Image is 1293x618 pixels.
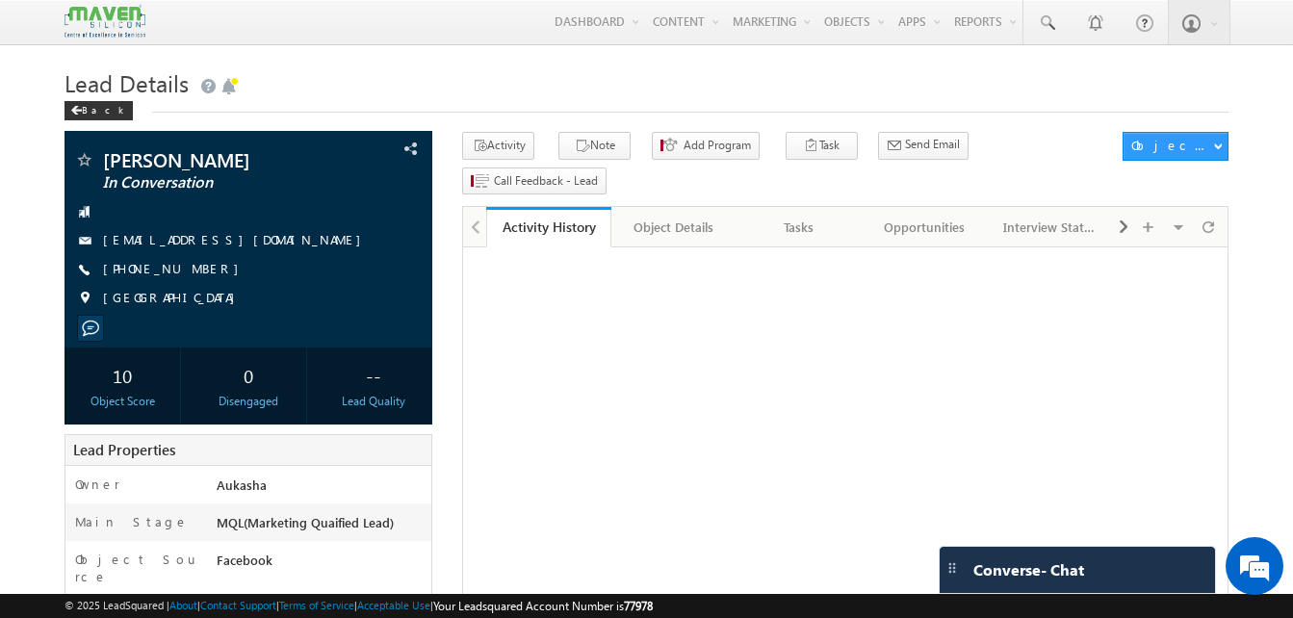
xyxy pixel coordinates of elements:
a: Interview Status [988,207,1113,247]
div: 10 [69,357,175,393]
img: Custom Logo [65,5,145,39]
a: Acceptable Use [357,599,430,611]
a: Object Details [611,207,737,247]
span: Lead Details [65,67,189,98]
button: Send Email [878,132,969,160]
button: Add Program [652,132,760,160]
label: Main Stage [75,513,189,530]
div: -- [321,357,427,393]
span: © 2025 LeadSquared | | | | | [65,597,653,615]
a: Contact Support [200,599,276,611]
span: Aukasha [217,476,267,493]
div: MQL(Marketing Quaified Lead) [212,513,431,540]
label: Owner [75,476,120,493]
span: [PHONE_NUMBER] [103,260,248,279]
a: Activity History [486,207,611,247]
span: Call Feedback - Lead [494,172,598,190]
div: Opportunities [878,216,970,239]
div: Activity History [501,218,597,236]
button: Activity [462,132,534,160]
img: carter-drag [944,560,960,576]
a: Opportunities [863,207,988,247]
button: Note [558,132,631,160]
span: [GEOGRAPHIC_DATA] [103,289,245,308]
div: Back [65,101,133,120]
div: Facebook [212,551,431,578]
a: Terms of Service [279,599,354,611]
div: Disengaged [195,393,301,410]
div: 0 [195,357,301,393]
span: Lead Properties [73,440,175,459]
div: Tasks [753,216,845,239]
button: Task [786,132,858,160]
span: [PERSON_NAME] [103,150,329,169]
div: Lead Quality [321,393,427,410]
div: Object Details [627,216,719,239]
span: 77978 [624,599,653,613]
span: Your Leadsquared Account Number is [433,599,653,613]
div: Interview Status [1003,216,1096,239]
div: Object Score [69,393,175,410]
a: Tasks [737,207,863,247]
a: About [169,599,197,611]
div: Object Actions [1131,137,1213,154]
span: In Conversation [103,173,329,193]
button: Call Feedback - Lead [462,167,607,195]
button: Object Actions [1123,132,1228,161]
span: Send Email [905,136,960,153]
a: Back [65,100,142,116]
span: Converse - Chat [973,561,1084,579]
a: [EMAIL_ADDRESS][DOMAIN_NAME] [103,231,371,247]
span: Add Program [684,137,751,154]
label: Object Source [75,551,198,585]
